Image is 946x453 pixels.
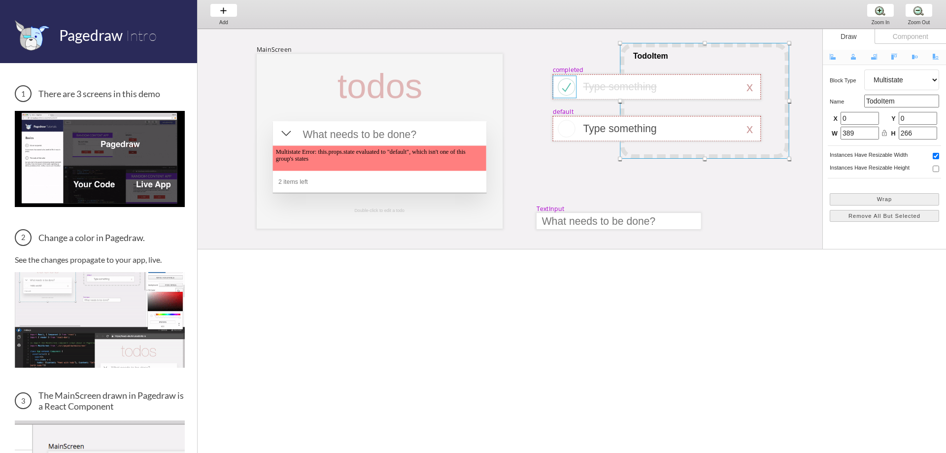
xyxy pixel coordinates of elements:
h3: Change a color in Pagedraw. [15,229,185,246]
div: MainScreen [257,45,292,54]
input: instances have resizable width [933,153,939,159]
span: X [832,115,838,124]
div: default [553,107,574,116]
img: Change a color in Pagedraw [15,272,185,368]
h3: The MainScreen drawn in Pagedraw is a React Component [15,390,185,412]
h5: instances have resizable height [830,165,912,171]
div: Zoom Out [900,20,938,25]
img: baseline-add-24px.svg [218,5,229,16]
div: Draw [823,29,875,44]
div: x [746,121,753,136]
input: TodoItem [864,95,939,107]
h5: name [830,99,864,105]
img: 3 screens [15,111,185,207]
span: W [832,130,838,139]
div: completed [553,66,584,74]
i: lock_open [881,130,888,137]
button: Wrap [830,193,939,206]
img: zoom-plus.png [875,5,885,16]
p: See the changes propagate to your app, live. [15,255,185,264]
h5: Block type [830,77,864,83]
span: H [890,130,896,139]
div: Component [875,29,946,44]
span: Y [890,115,896,124]
button: Remove All But Selected [830,210,939,222]
h5: instances have resizable width [830,152,911,158]
h3: There are 3 screens in this demo [15,85,185,102]
img: favicon.png [15,20,49,51]
div: Zoom In [862,20,899,25]
img: zoom-minus.png [913,5,924,16]
input: instances have resizable height [933,166,939,172]
div: TextInput [537,204,564,212]
span: Intro [126,26,157,44]
div: x [746,79,753,94]
span: Pagedraw [59,26,123,44]
div: Add [205,20,242,25]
